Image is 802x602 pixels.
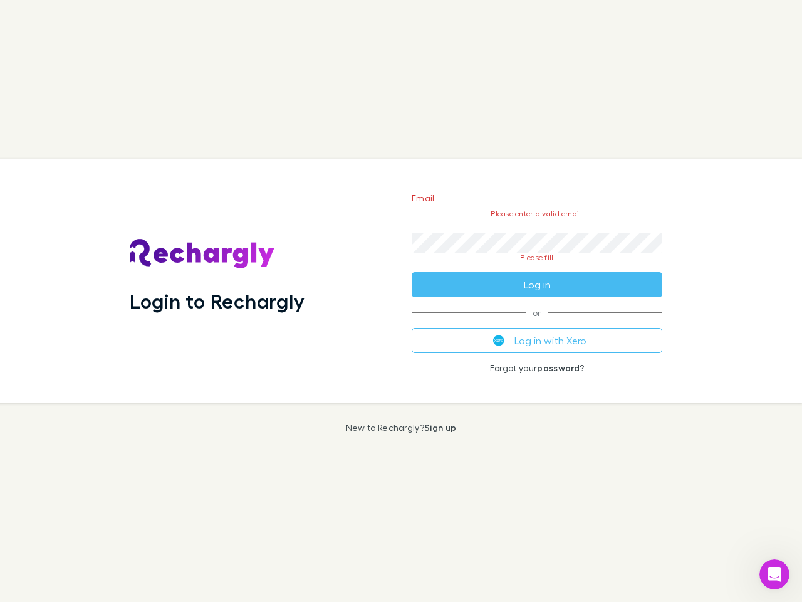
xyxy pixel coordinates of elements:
[346,423,457,433] p: New to Rechargly?
[412,328,662,353] button: Log in with Xero
[537,362,580,373] a: password
[130,289,305,313] h1: Login to Rechargly
[412,312,662,313] span: or
[424,422,456,433] a: Sign up
[412,253,662,262] p: Please fill
[412,209,662,218] p: Please enter a valid email.
[412,363,662,373] p: Forgot your ?
[130,239,275,269] img: Rechargly's Logo
[759,559,789,589] iframe: Intercom live chat
[412,272,662,297] button: Log in
[493,335,504,346] img: Xero's logo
